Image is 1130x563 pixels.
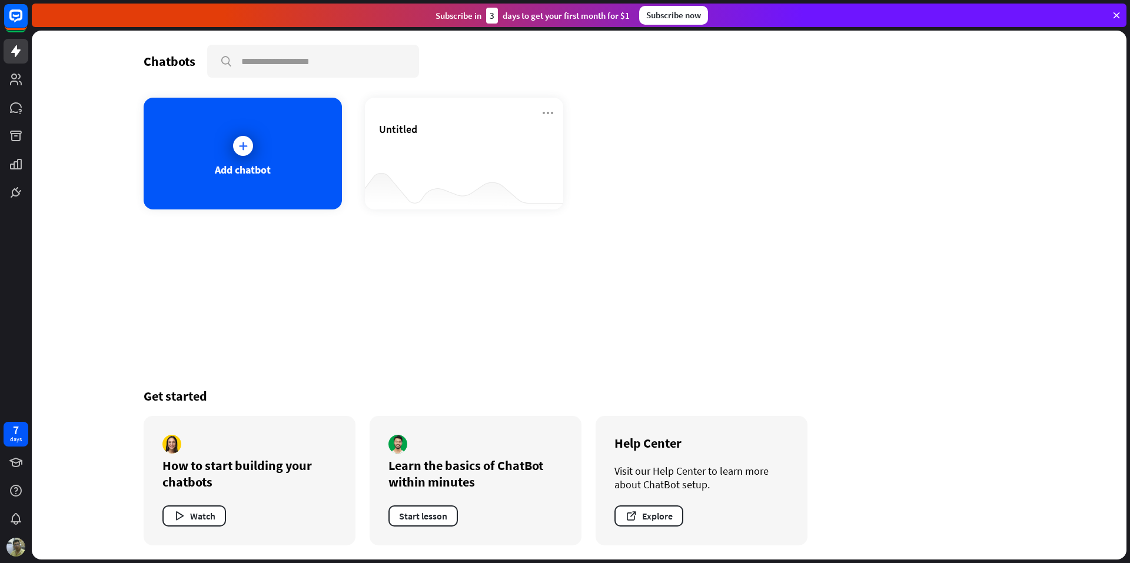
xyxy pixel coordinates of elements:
div: Subscribe now [639,6,708,25]
div: Visit our Help Center to learn more about ChatBot setup. [614,464,789,491]
span: Untitled [379,122,417,136]
div: Learn the basics of ChatBot within minutes [388,457,563,490]
img: author [388,435,407,454]
img: author [162,435,181,454]
div: Add chatbot [215,163,271,176]
div: 3 [486,8,498,24]
div: Get started [144,388,1015,404]
div: Help Center [614,435,789,451]
div: 7 [13,425,19,435]
button: Start lesson [388,505,458,527]
div: How to start building your chatbots [162,457,337,490]
button: Explore [614,505,683,527]
button: Open LiveChat chat widget [9,5,45,40]
div: Subscribe in days to get your first month for $1 [436,8,630,24]
div: Chatbots [144,53,195,69]
div: days [10,435,22,444]
button: Watch [162,505,226,527]
a: 7 days [4,422,28,447]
